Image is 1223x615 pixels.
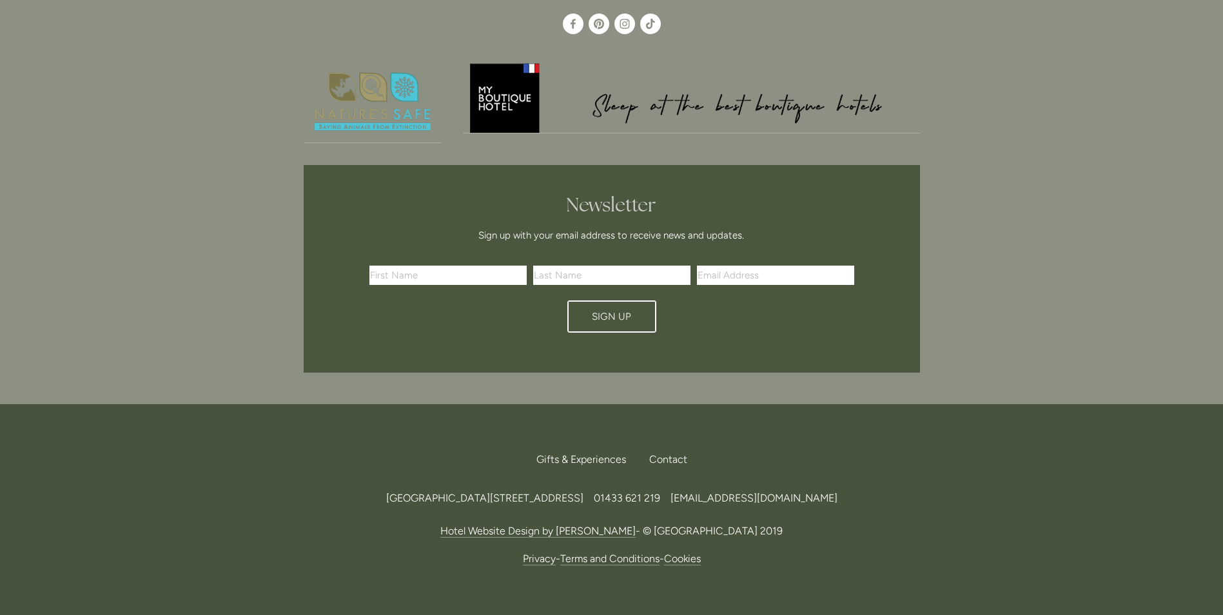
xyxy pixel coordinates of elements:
a: TikTok [640,14,661,34]
a: Terms and Conditions [560,552,660,565]
p: - - [304,550,920,567]
div: Contact [639,445,687,474]
span: [GEOGRAPHIC_DATA][STREET_ADDRESS] [386,492,583,504]
a: [EMAIL_ADDRESS][DOMAIN_NAME] [670,492,837,504]
p: - © [GEOGRAPHIC_DATA] 2019 [304,522,920,540]
a: Cookies [664,552,701,565]
img: Nature's Safe - Logo [304,61,442,142]
a: My Boutique Hotel - Logo [463,61,920,133]
a: Instagram [614,14,635,34]
button: Sign Up [567,300,656,333]
a: Hotel Website Design by [PERSON_NAME] [440,525,636,538]
img: My Boutique Hotel - Logo [463,61,920,133]
p: Sign up with your email address to receive news and updates. [374,228,850,243]
span: 01433 621 219 [594,492,660,504]
input: Email Address [697,266,854,285]
a: Pinterest [589,14,609,34]
a: Losehill House Hotel & Spa [563,14,583,34]
a: Gifts & Experiences [536,445,636,474]
span: Gifts & Experiences [536,453,626,465]
h2: Newsletter [374,193,850,217]
span: Sign Up [592,311,631,322]
a: Privacy [523,552,556,565]
input: First Name [369,266,527,285]
input: Last Name [533,266,690,285]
